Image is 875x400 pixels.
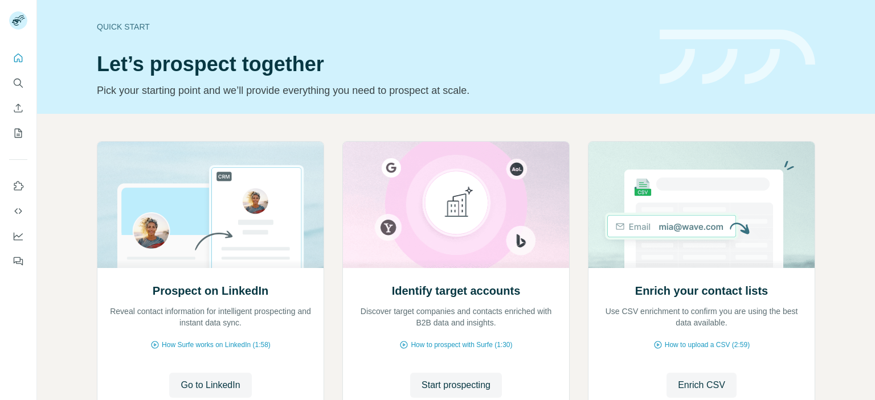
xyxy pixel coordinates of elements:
[9,251,27,271] button: Feedback
[635,283,768,299] h2: Enrich your contact lists
[9,73,27,93] button: Search
[9,48,27,68] button: Quick start
[9,98,27,118] button: Enrich CSV
[411,340,512,350] span: How to prospect with Surfe (1:30)
[9,176,27,196] button: Use Surfe on LinkedIn
[342,142,570,268] img: Identify target accounts
[153,283,268,299] h2: Prospect on LinkedIn
[410,373,502,398] button: Start prospecting
[600,306,803,328] p: Use CSV enrichment to confirm you are using the best data available.
[169,373,251,398] button: Go to LinkedIn
[660,30,815,85] img: banner
[9,123,27,143] button: My lists
[667,373,737,398] button: Enrich CSV
[422,378,490,392] span: Start prospecting
[97,83,646,98] p: Pick your starting point and we’ll provide everything you need to prospect at scale.
[97,142,324,268] img: Prospect on LinkedIn
[392,283,521,299] h2: Identify target accounts
[181,378,240,392] span: Go to LinkedIn
[9,201,27,221] button: Use Surfe API
[97,21,646,32] div: Quick start
[354,306,558,328] p: Discover target companies and contacts enriched with B2B data and insights.
[97,53,646,76] h1: Let’s prospect together
[109,306,312,328] p: Reveal contact information for intelligent prospecting and instant data sync.
[665,340,750,350] span: How to upload a CSV (2:59)
[162,340,271,350] span: How Surfe works on LinkedIn (1:58)
[678,378,725,392] span: Enrich CSV
[9,226,27,246] button: Dashboard
[588,142,815,268] img: Enrich your contact lists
